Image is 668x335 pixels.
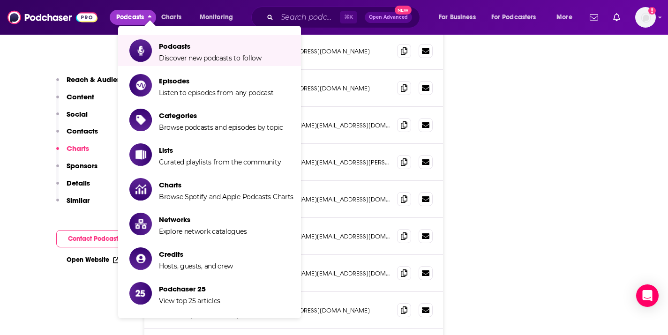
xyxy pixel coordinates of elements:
div: Open Intercom Messenger [636,284,659,307]
p: Charts [67,144,89,153]
p: Content [67,92,94,101]
img: Podchaser - Follow, Share and Rate Podcasts [8,8,98,26]
span: More [556,11,572,24]
span: Podcasts [116,11,144,24]
span: Monitoring [200,11,233,24]
span: For Business [439,11,476,24]
button: open menu [432,10,488,25]
button: open menu [485,10,550,25]
img: User Profile [635,7,656,28]
button: Charts [56,144,89,161]
p: Social [67,110,88,119]
input: Search podcasts, credits, & more... [277,10,340,25]
button: Contacts [56,127,98,144]
svg: Add a profile image [648,7,656,15]
span: Episodes [159,76,274,85]
a: Show notifications dropdown [609,9,624,25]
span: Listen to episodes from any podcast [159,89,274,97]
p: Details [67,179,90,187]
span: Browse podcasts and episodes by topic [159,123,283,132]
p: Reach & Audience [67,75,130,84]
span: Charts [159,180,293,189]
button: Show profile menu [635,7,656,28]
a: Open Website [67,256,120,264]
span: Categories [159,111,283,120]
span: New [395,6,412,15]
button: Contact Podcast [56,230,130,247]
span: Curated playlists from the community [159,158,281,166]
span: Open Advanced [369,15,408,20]
button: close menu [110,10,156,25]
p: Sponsors [67,161,98,170]
span: ⌘ K [340,11,357,23]
span: Charts [161,11,181,24]
span: Logged in as jerryparshall [635,7,656,28]
p: Contacts [67,127,98,135]
a: Charts [155,10,187,25]
span: Credits [159,250,233,259]
button: open menu [550,10,584,25]
span: Lists [159,146,281,155]
button: Social [56,110,88,127]
span: Podcasts [159,42,262,51]
span: Podchaser 25 [159,284,220,293]
a: Show notifications dropdown [586,9,602,25]
button: Content [56,92,94,110]
button: Similar [56,196,90,213]
div: Search podcasts, credits, & more... [260,7,429,28]
span: Discover new podcasts to follow [159,54,262,62]
button: Reach & Audience [56,75,130,92]
button: Sponsors [56,161,98,179]
span: Explore network catalogues [159,227,247,236]
span: Browse Spotify and Apple Podcasts Charts [159,193,293,201]
span: For Podcasters [491,11,536,24]
button: Open AdvancedNew [365,12,412,23]
span: Networks [159,215,247,224]
p: Similar [67,196,90,205]
button: open menu [193,10,245,25]
span: View top 25 articles [159,297,220,305]
button: Details [56,179,90,196]
span: Hosts, guests, and crew [159,262,233,270]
